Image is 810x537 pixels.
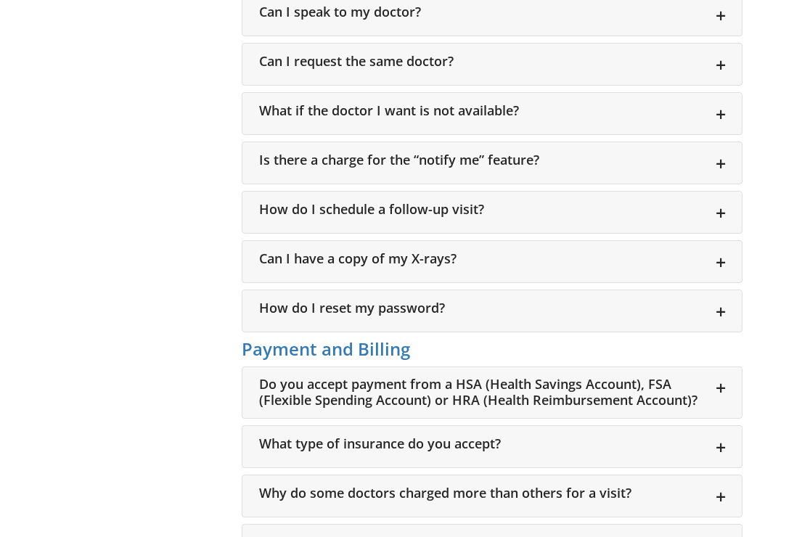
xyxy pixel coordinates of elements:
h6: What type of insurance do you accept? [259,436,726,452]
h6: Can I have a copy of my X-rays? [259,251,726,267]
h6: How do I schedule a follow-up visit? [259,202,726,218]
h6: Do you accept payment from a HSA (Health Savings Account), FSA (Flexible Spending Account) or HRA... [259,377,726,408]
h6: How do I reset my password? [259,300,726,316]
h6: Why do some doctors charged more than others for a visit? [259,485,726,501]
h6: What if the doctor I want is not available? [259,103,726,119]
h6: Is there a charge for the “notify me” feature? [259,152,726,168]
h6: Can I speak to my doctor? [259,4,726,20]
h6: Can I request the same doctor? [259,54,726,70]
h5: Payment and Billing [242,339,742,360]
